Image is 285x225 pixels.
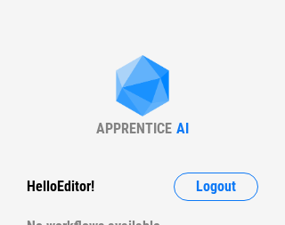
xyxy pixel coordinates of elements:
[27,173,94,201] div: Hello Editor !
[107,55,178,120] img: Apprentice AI
[196,180,236,194] span: Logout
[176,120,189,137] div: AI
[174,173,258,201] button: Logout
[96,120,172,137] div: APPRENTICE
